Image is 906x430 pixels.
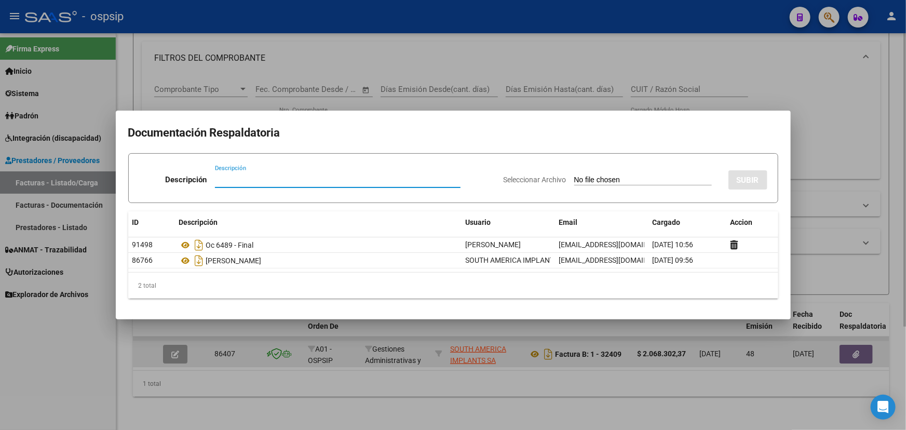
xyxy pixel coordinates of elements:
[165,174,207,186] p: Descripción
[726,211,778,234] datatable-header-cell: Accion
[193,252,206,269] i: Descargar documento
[559,240,674,249] span: [EMAIL_ADDRESS][DOMAIN_NAME]
[555,211,648,234] datatable-header-cell: Email
[737,176,759,185] span: SUBIR
[128,123,778,143] h2: Documentación Respaldatoria
[179,218,218,226] span: Descripción
[128,211,175,234] datatable-header-cell: ID
[179,252,457,269] div: [PERSON_NAME]
[462,211,555,234] datatable-header-cell: Usuario
[175,211,462,234] datatable-header-cell: Descripción
[648,211,726,234] datatable-header-cell: Cargado
[653,218,681,226] span: Cargado
[132,218,139,226] span: ID
[193,237,206,253] i: Descargar documento
[559,218,578,226] span: Email
[466,218,491,226] span: Usuario
[132,240,153,249] span: 91498
[559,256,674,264] span: [EMAIL_ADDRESS][DOMAIN_NAME]
[653,240,694,249] span: [DATE] 10:56
[728,170,767,190] button: SUBIR
[871,395,896,420] div: Open Intercom Messenger
[466,240,521,249] span: [PERSON_NAME]
[466,256,573,264] span: SOUTH AMERICA IMPLANTS SA -
[653,256,694,264] span: [DATE] 09:56
[179,237,457,253] div: Oc 6489 - Final
[731,218,753,226] span: Accion
[128,273,778,299] div: 2 total
[504,176,566,184] span: Seleccionar Archivo
[132,256,153,264] span: 86766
